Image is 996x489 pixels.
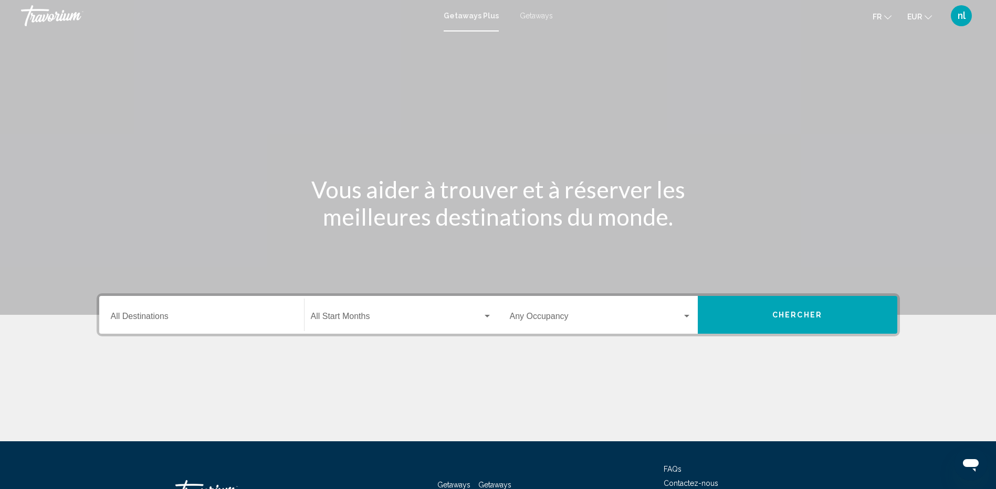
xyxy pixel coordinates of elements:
button: Change language [873,9,892,24]
a: Getaways [520,12,553,20]
button: Chercher [698,296,897,334]
button: Change currency [907,9,932,24]
div: Search widget [99,296,897,334]
a: Getaways Plus [444,12,499,20]
span: fr [873,13,882,21]
a: FAQs [664,465,682,473]
a: Getaways [437,481,470,489]
iframe: Bouton de lancement de la fenêtre de messagerie [954,447,988,481]
h1: Vous aider à trouver et à réserver les meilleures destinations du monde. [301,176,695,230]
a: Contactez-nous [664,479,718,487]
a: Travorium [21,5,433,26]
span: EUR [907,13,922,21]
button: User Menu [948,5,975,27]
span: nl [958,10,966,21]
span: Chercher [772,311,822,320]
